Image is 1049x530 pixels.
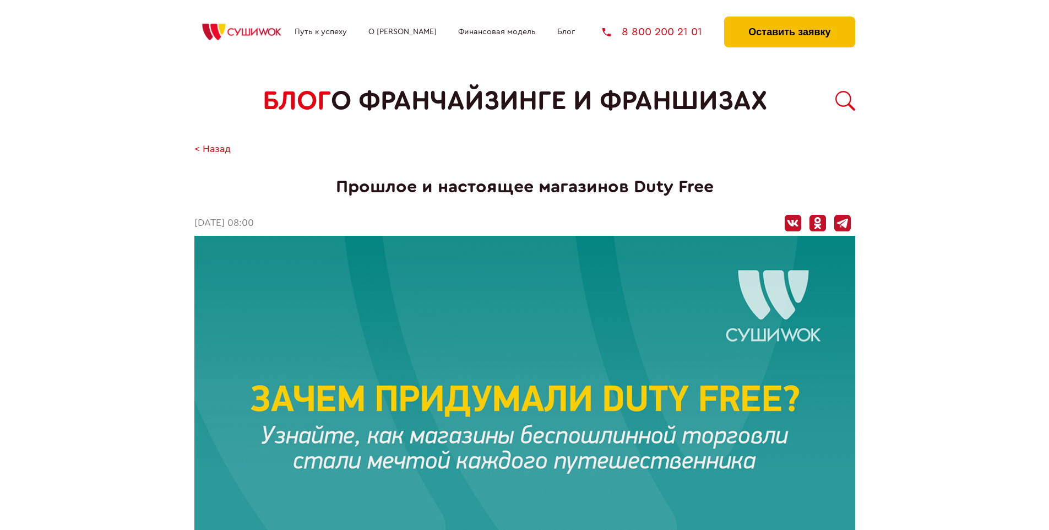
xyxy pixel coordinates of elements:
a: 8 800 200 21 01 [602,26,702,37]
h1: Прошлое и настоящее магазинов Duty Free [194,177,855,197]
a: О [PERSON_NAME] [368,28,437,36]
span: о франчайзинге и франшизах [331,86,767,116]
time: [DATE] 08:00 [194,218,254,229]
a: Блог [557,28,575,36]
button: Оставить заявку [724,17,855,47]
a: < Назад [194,144,231,155]
a: Финансовая модель [458,28,536,36]
span: БЛОГ [263,86,331,116]
a: Путь к успеху [295,28,347,36]
span: 8 800 200 21 01 [622,26,702,37]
